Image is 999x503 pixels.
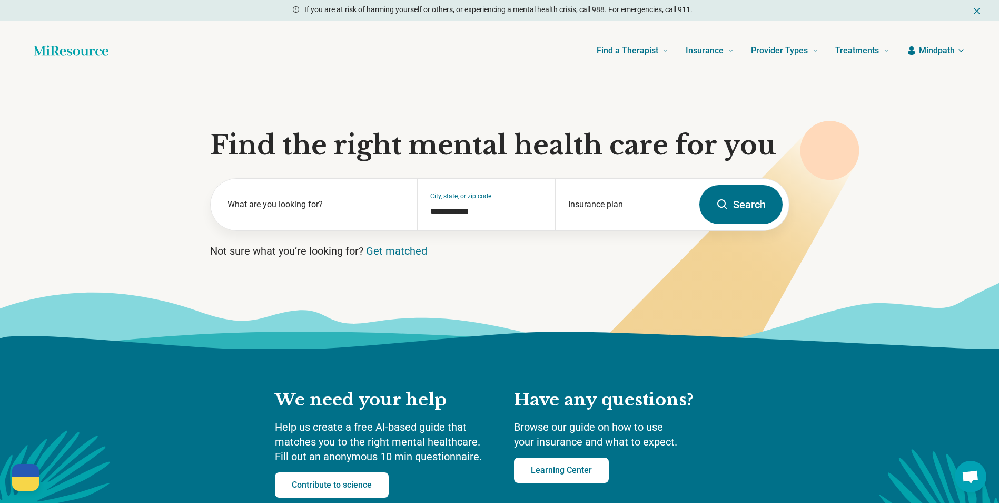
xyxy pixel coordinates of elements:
a: Get matched [366,245,427,257]
a: Learning Center [514,458,609,483]
span: Treatments [835,43,879,58]
a: Find a Therapist [597,30,669,72]
span: Find a Therapist [597,43,658,58]
p: Not sure what you’re looking for? [210,244,789,258]
button: Mindpath [906,44,965,57]
a: Provider Types [751,30,818,72]
h2: Have any questions? [514,389,725,411]
p: If you are at risk of harming yourself or others, or experiencing a mental health crisis, call 98... [304,4,693,15]
span: Insurance [686,43,724,58]
a: Open chat [955,461,986,492]
a: Home page [34,40,108,61]
h1: Find the right mental health care for you [210,130,789,161]
button: Search [699,185,783,224]
span: Provider Types [751,43,808,58]
a: Contribute to science [275,472,389,498]
button: Dismiss [972,4,982,17]
a: Treatments [835,30,889,72]
a: Insurance [686,30,734,72]
h2: We need your help [275,389,493,411]
span: Mindpath [919,44,955,57]
label: What are you looking for? [228,198,405,211]
p: Help us create a free AI-based guide that matches you to the right mental healthcare. Fill out an... [275,420,493,464]
p: Browse our guide on how to use your insurance and what to expect. [514,420,725,449]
